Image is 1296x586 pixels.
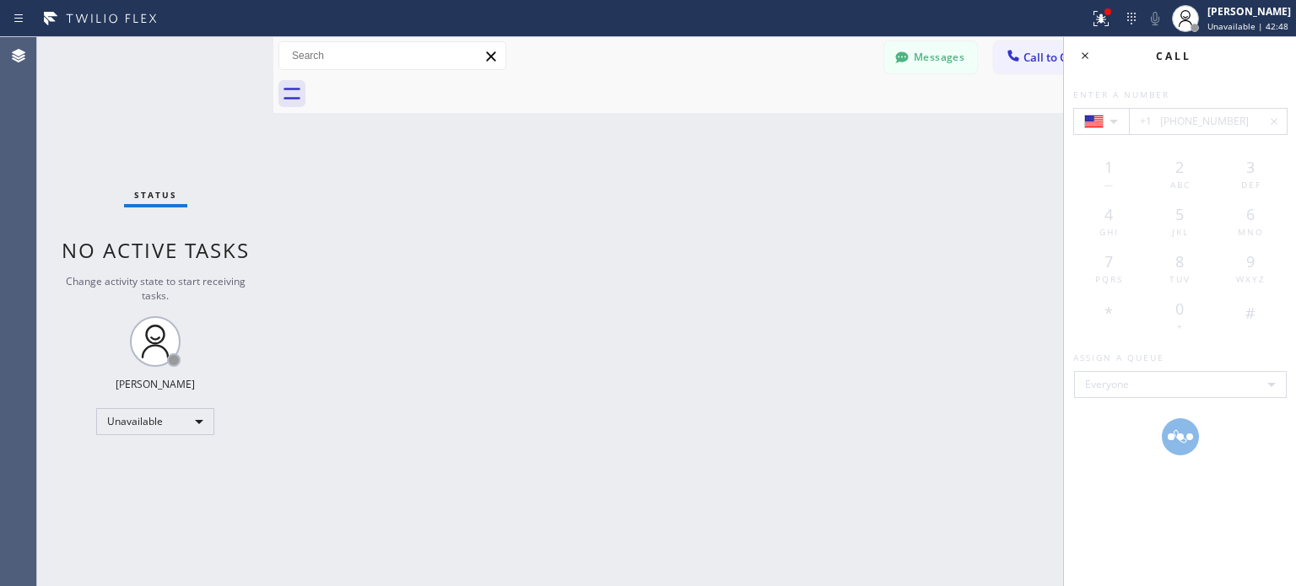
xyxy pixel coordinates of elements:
div: [PERSON_NAME] [116,377,195,391]
span: Call [1156,49,1191,63]
span: + [1177,320,1184,332]
span: # [1245,303,1255,323]
span: Call to Customer [1023,50,1112,65]
span: MNO [1238,226,1264,238]
span: 0 [1175,298,1184,319]
span: Assign a queue [1073,352,1164,363]
span: 1 [1104,157,1113,177]
span: Status [134,189,177,201]
span: GHI [1099,226,1119,238]
div: Unavailable [96,408,214,435]
span: 5 [1175,204,1184,224]
span: 4 [1104,204,1113,224]
span: Change activity state to start receiving tasks. [66,274,246,303]
span: WXYZ [1236,273,1266,285]
button: Messages [884,41,977,73]
span: 8 [1175,251,1184,271]
span: TUV [1169,273,1191,285]
input: Search [279,42,505,69]
span: 2 [1175,157,1184,177]
span: 3 [1246,157,1255,177]
div: Everyone [1074,371,1287,398]
span: Enter a number [1073,89,1169,100]
span: 7 [1104,251,1113,271]
span: 9 [1246,251,1255,271]
button: Call to Customer [994,41,1123,73]
span: ABC [1170,179,1191,191]
span: DEF [1241,179,1261,191]
span: No active tasks [62,236,250,264]
span: PQRS [1095,273,1123,285]
span: — [1104,179,1115,191]
button: Mute [1143,7,1167,30]
span: JKL [1172,226,1189,238]
div: [PERSON_NAME] [1207,4,1291,19]
span: Unavailable | 42:48 [1207,20,1288,32]
span: 6 [1246,204,1255,224]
